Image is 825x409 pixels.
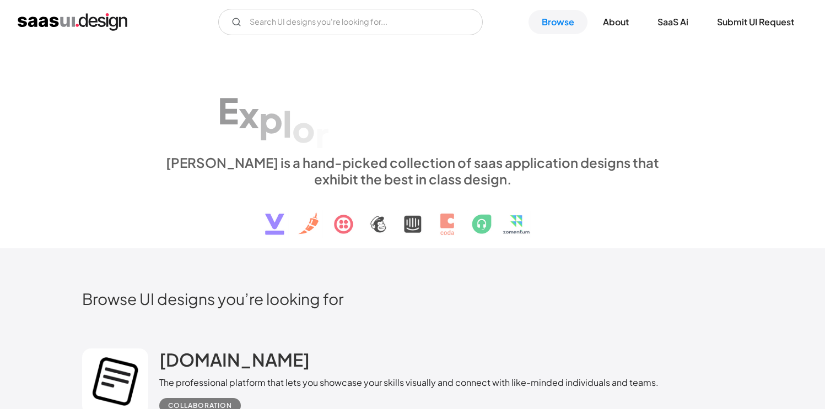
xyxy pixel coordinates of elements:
[82,289,743,308] h2: Browse UI designs you’re looking for
[159,154,666,187] div: [PERSON_NAME] is a hand-picked collection of saas application designs that exhibit the best in cl...
[159,376,659,389] div: The professional platform that lets you showcase your skills visually and connect with like-minde...
[590,10,642,34] a: About
[644,10,702,34] a: SaaS Ai
[239,93,259,135] div: x
[218,89,239,131] div: E
[218,9,483,35] form: Email Form
[218,9,483,35] input: Search UI designs you're looking for...
[292,107,315,150] div: o
[283,102,292,145] div: l
[246,187,580,244] img: text, icon, saas logo
[529,10,587,34] a: Browse
[704,10,807,34] a: Submit UI Request
[259,97,283,140] div: p
[18,13,127,31] a: home
[159,348,310,376] a: [DOMAIN_NAME]
[315,113,329,155] div: r
[159,348,310,370] h2: [DOMAIN_NAME]
[159,59,666,144] h1: Explore SaaS UI design patterns & interactions.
